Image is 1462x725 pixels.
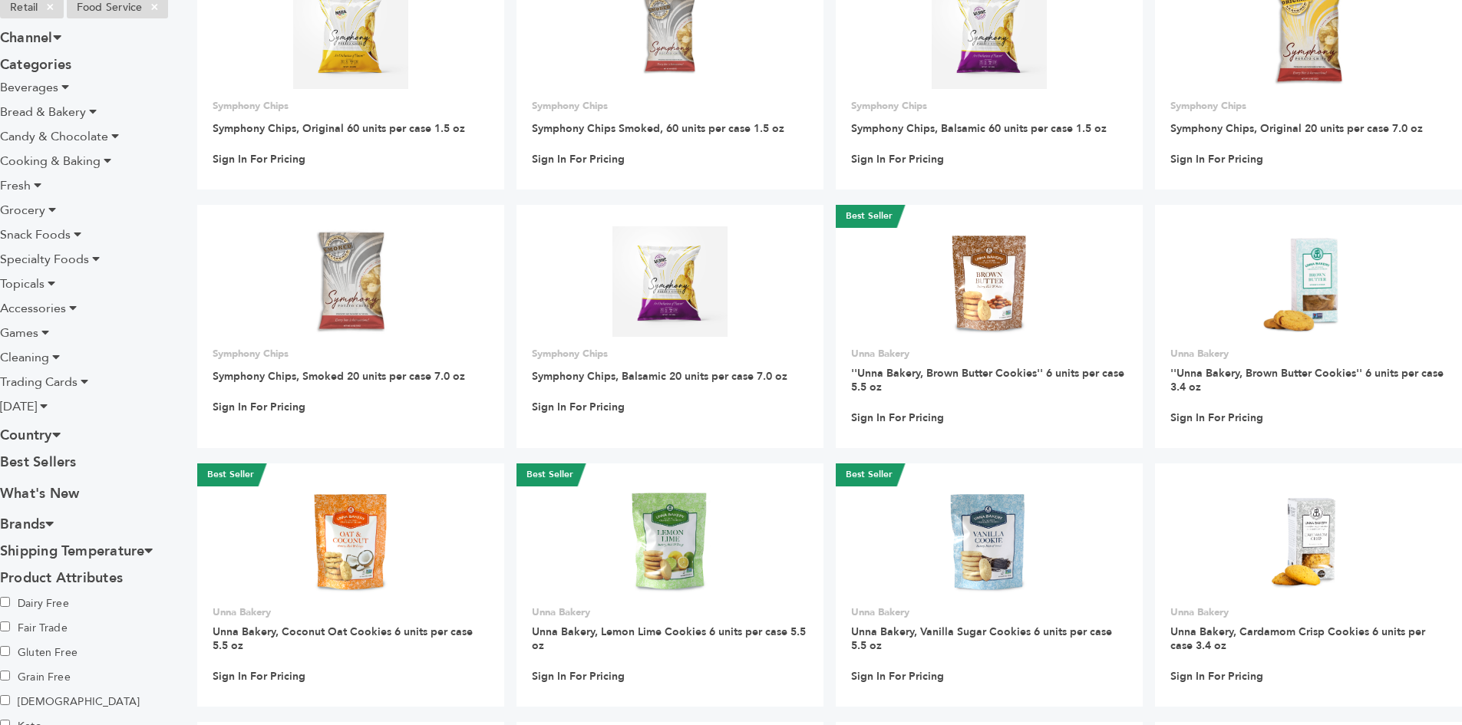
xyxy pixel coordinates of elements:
[851,605,1127,619] p: Unna Bakery
[1253,485,1365,596] img: Unna Bakery, Cardamom Crisp Cookies 6 units per case 3.4 oz
[1170,624,1425,653] a: Unna Bakery, Cardamom Crisp Cookies 6 units per case 3.4 oz
[851,121,1107,136] a: Symphony Chips, Balsamic 60 units per case 1.5 oz
[532,99,808,113] p: Symphony Chips
[532,605,808,619] p: Unna Bakery
[213,121,465,136] a: Symphony Chips, Original 60 units per case 1.5 oz
[313,226,388,337] img: Symphony Chips, Smoked 20 units per case 7.0 oz
[1170,121,1423,136] a: Symphony Chips, Original 20 units per case 7.0 oz
[213,670,305,684] a: Sign In For Pricing
[1170,605,1447,619] p: Unna Bakery
[1170,366,1444,394] a: ''Unna Bakery, Brown Butter Cookies'' 6 units per case 3.4 oz
[213,369,465,384] a: Symphony Chips, Smoked 20 units per case 7.0 oz
[851,411,944,425] a: Sign In For Pricing
[934,485,1045,596] img: Unna Bakery, Vanilla Sugar Cookies 6 units per case 5.5 oz
[532,624,806,653] a: Unna Bakery, Lemon Lime Cookies 6 units per case 5.5 oz
[213,400,305,414] a: Sign In For Pricing
[1170,99,1447,113] p: Symphony Chips
[1170,153,1263,166] a: Sign In For Pricing
[851,99,1127,113] p: Symphony Chips
[295,485,407,596] img: Unna Bakery, Coconut Oat Cookies 6 units per case 5.5 oz
[532,400,625,414] a: Sign In For Pricing
[1253,226,1365,338] img: ''Unna Bakery, Brown Butter Cookies'' 6 units per case 3.4 oz
[1170,411,1263,425] a: Sign In For Pricing
[1170,670,1263,684] a: Sign In For Pricing
[213,605,489,619] p: Unna Bakery
[851,624,1112,653] a: Unna Bakery, Vanilla Sugar Cookies 6 units per case 5.5 oz
[934,226,1045,338] img: ''Unna Bakery, Brown Butter Cookies'' 6 units per case 5.5 oz
[532,347,808,361] p: Symphony Chips
[851,670,944,684] a: Sign In For Pricing
[851,153,944,166] a: Sign In For Pricing
[213,99,489,113] p: Symphony Chips
[615,485,726,596] img: Unna Bakery, Lemon Lime Cookies 6 units per case 5.5 oz
[532,670,625,684] a: Sign In For Pricing
[213,347,489,361] p: Symphony Chips
[532,121,784,136] a: Symphony Chips Smoked, 60 units per case 1.5 oz
[213,153,305,166] a: Sign In For Pricing
[851,347,1127,361] p: Unna Bakery
[612,226,728,337] img: Symphony Chips, Balsamic 20 units per case 7.0 oz
[532,153,625,166] a: Sign In For Pricing
[213,624,473,653] a: Unna Bakery, Coconut Oat Cookies 6 units per case 5.5 oz
[1170,347,1447,361] p: Unna Bakery
[851,366,1124,394] a: ''Unna Bakery, Brown Butter Cookies'' 6 units per case 5.5 oz
[532,369,787,384] a: Symphony Chips, Balsamic 20 units per case 7.0 oz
